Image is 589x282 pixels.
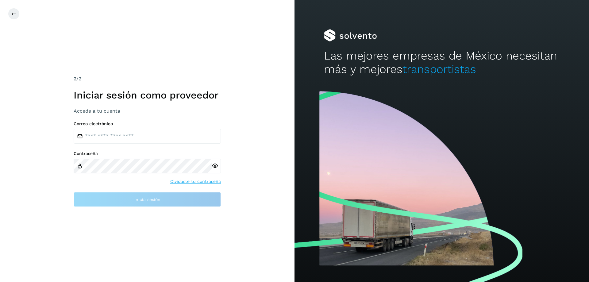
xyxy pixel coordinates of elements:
[74,121,221,126] label: Correo electrónico
[402,63,476,76] span: transportistas
[134,197,160,202] span: Inicia sesión
[74,108,221,114] h3: Accede a tu cuenta
[170,178,221,185] a: Olvidaste tu contraseña
[74,75,221,83] div: /2
[324,49,560,76] h2: Las mejores empresas de México necesitan más y mejores
[74,192,221,207] button: Inicia sesión
[74,151,221,156] label: Contraseña
[74,76,76,82] span: 2
[74,89,221,101] h1: Iniciar sesión como proveedor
